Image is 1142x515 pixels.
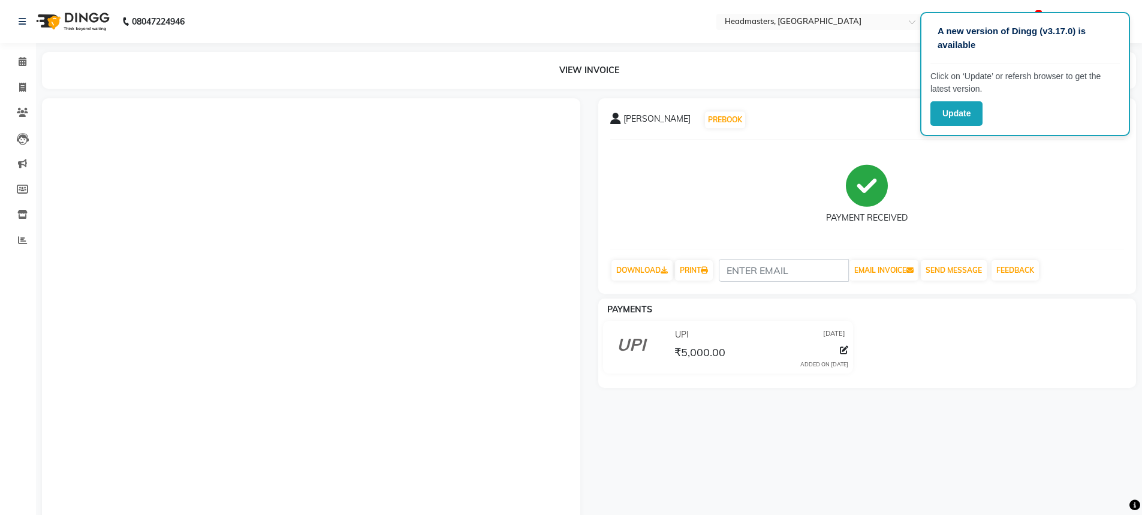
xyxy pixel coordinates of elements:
[1035,10,1042,19] span: 3
[132,5,185,38] b: 08047224946
[719,259,849,282] input: ENTER EMAIL
[623,113,691,129] span: [PERSON_NAME]
[849,260,918,281] button: EMAIL INVOICE
[823,329,845,341] span: [DATE]
[42,52,1136,89] div: VIEW INVOICE
[826,212,908,224] div: PAYMENT RECEIVED
[31,5,113,38] img: logo
[992,260,1039,281] a: FEEDBACK
[930,101,983,126] button: Update
[921,260,987,281] button: SEND MESSAGE
[930,70,1120,95] p: Click on ‘Update’ or refersh browser to get the latest version.
[938,25,1113,52] p: A new version of Dingg (v3.17.0) is available
[607,304,652,315] span: PAYMENTS
[611,260,673,281] a: DOWNLOAD
[674,345,725,362] span: ₹5,000.00
[800,360,848,369] div: ADDED ON [DATE]
[675,329,689,341] span: UPI
[705,112,745,128] button: PREBOOK
[675,260,713,281] a: PRINT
